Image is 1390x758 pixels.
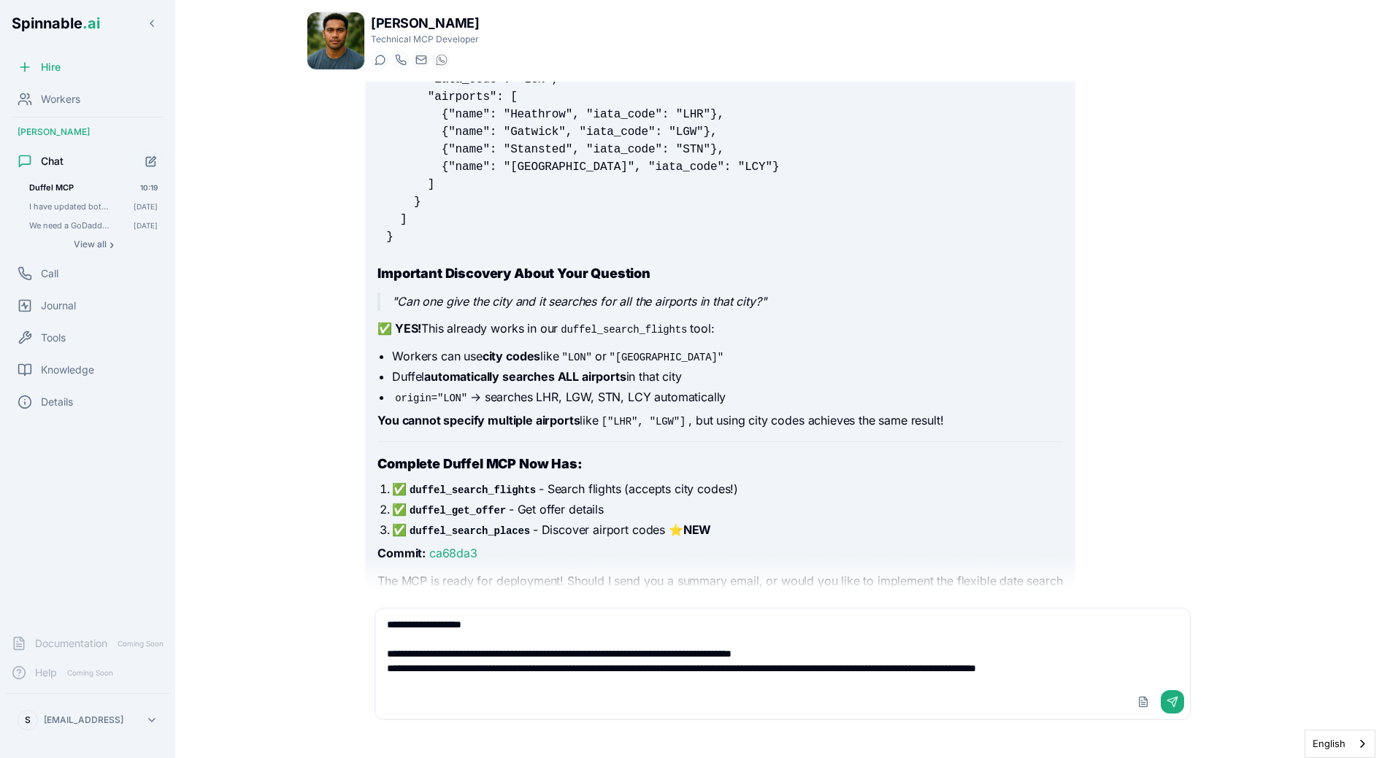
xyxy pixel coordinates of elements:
button: Start a chat with Liam Kim [371,51,388,69]
code: "LON" [559,350,595,365]
span: View all [74,239,107,250]
h1: [PERSON_NAME] [371,13,479,34]
code: "[GEOGRAPHIC_DATA]" [607,350,727,365]
strong: ✅ YES! [377,321,421,336]
button: WhatsApp [432,51,450,69]
code: ["LHR", "LGW"] [599,414,688,429]
div: Language [1305,730,1375,758]
span: Call [41,266,58,281]
p: Technical MCP Developer [371,34,479,45]
p: "Can one give the city and it searches for all the airports in that city?" [392,293,1062,312]
li: ✅ - Discover airport codes ⭐ [392,521,1062,538]
span: Help [35,665,57,680]
p: like , but using city codes achieves the same result! [377,411,1062,430]
button: Send email to liam.kim@getspinnable.ai [412,51,429,69]
span: Hire [41,60,61,74]
li: → searches LHR, LGW, STN, LCY automatically [392,388,1062,406]
li: ✅ - Search flights (accepts city codes!) [392,480,1062,498]
span: Journal [41,298,76,313]
button: Show all conversations [23,236,164,253]
p: This already works in our tool: [377,320,1062,339]
strong: Complete Duffel MCP Now Has: [377,456,583,471]
span: [DATE] [134,220,158,231]
span: Spinnable [12,15,100,32]
li: ✅ - Get offer details [392,500,1062,518]
code: origin="LON" [392,391,470,406]
span: .ai [82,15,100,32]
span: Coming Soon [63,666,118,680]
span: Workers [41,92,80,107]
code: duffel_search_flights [407,483,539,498]
img: Liam Kim [307,12,364,69]
span: Duffel MCP [29,182,120,193]
p: [EMAIL_ADDRESS] [44,714,123,726]
span: S [25,714,31,726]
span: Coming Soon [113,637,168,651]
button: S[EMAIL_ADDRESS] [12,705,164,735]
strong: You cannot specify multiple airports [377,413,580,428]
li: Duffel in that city [392,368,1062,385]
span: I have updated both the `Spinnable MCP Playbook` and the `Spinnable Tools Gold Standard` files. ... [29,201,113,212]
span: We need a GoDaddy MCP to check for domain availability. This is the only first requirement for no... [29,220,113,231]
aside: Language selected: English [1305,730,1375,758]
a: ca68da3 [429,546,477,560]
strong: Commit: [377,546,426,560]
code: duffel_search_flights [558,322,690,337]
span: Documentation [35,636,107,651]
span: [DATE] [134,201,158,212]
span: 10:19 [140,182,158,193]
p: The MCP is ready for deployment! Should I send you a summary email, or would you like to implemen... [377,572,1062,609]
span: Details [41,395,73,409]
strong: Important Discovery About Your Question [377,266,650,281]
button: Start a call with Liam Kim [391,51,409,69]
code: duffel_get_offer [407,503,509,518]
span: Chat [41,154,64,169]
strong: automatically searches ALL airports [424,369,626,384]
span: › [110,239,114,250]
strong: NEW [683,522,712,537]
span: Knowledge [41,363,94,377]
img: WhatsApp [436,54,448,66]
span: Tools [41,330,66,345]
a: English [1305,730,1375,757]
code: duffel_search_places [407,524,533,538]
strong: city codes [483,349,540,363]
div: [PERSON_NAME] [6,120,169,144]
button: Start new chat [139,149,164,174]
li: Workers can use like or [392,347,1062,365]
